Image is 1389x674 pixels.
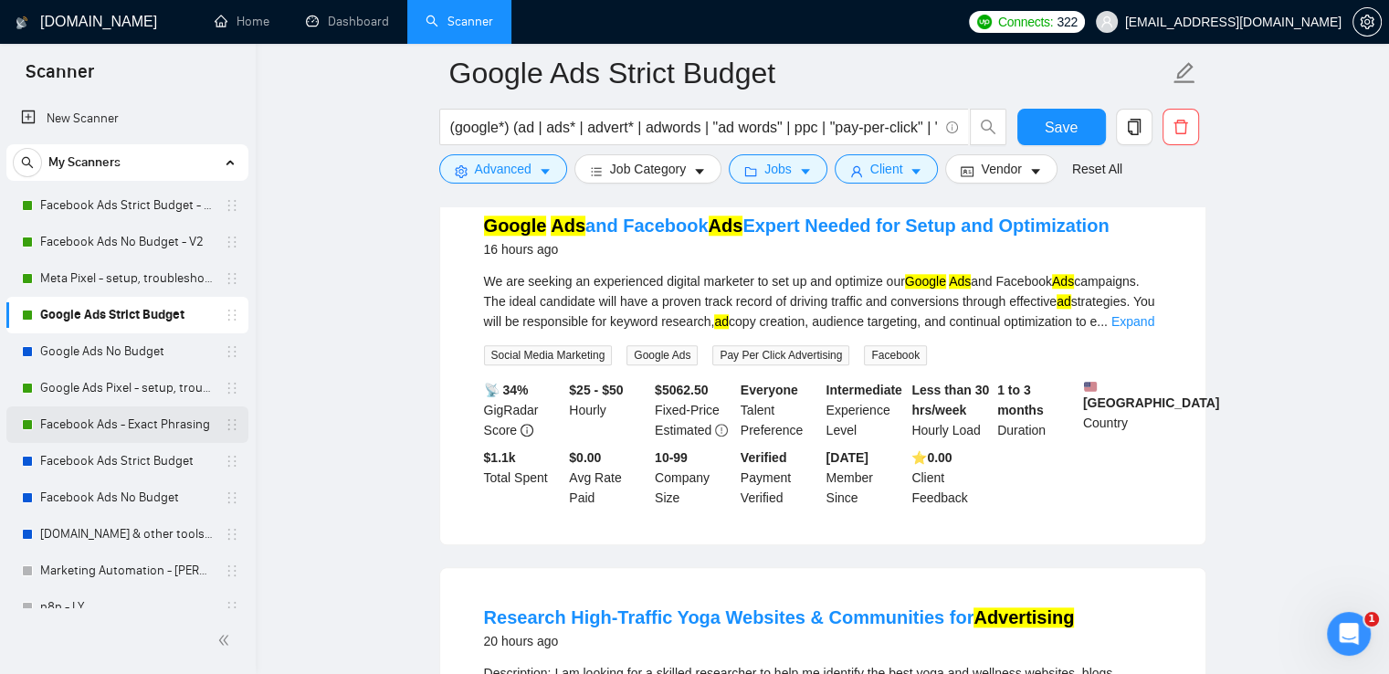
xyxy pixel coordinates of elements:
[1352,7,1382,37] button: setting
[945,154,1057,184] button: idcardVendorcaret-down
[225,308,239,322] span: holder
[741,450,787,465] b: Verified
[998,12,1053,32] span: Connects:
[521,424,533,437] span: info-circle
[651,380,737,440] div: Fixed-Price
[590,164,603,178] span: bars
[1117,119,1152,135] span: copy
[910,164,922,178] span: caret-down
[13,148,42,177] button: search
[40,370,214,406] a: Google Ads Pixel - setup, troubleshooting, tracking
[225,271,239,286] span: holder
[40,479,214,516] a: Facebook Ads No Budget
[475,159,531,179] span: Advanced
[823,448,909,508] div: Member Since
[551,216,585,236] mark: Ads
[729,154,827,184] button: folderJobscaret-down
[215,14,269,29] a: homeHome
[799,164,812,178] span: caret-down
[610,159,686,179] span: Job Category
[744,164,757,178] span: folder
[946,121,958,133] span: info-circle
[949,274,971,289] mark: Ads
[6,100,248,137] li: New Scanner
[1327,612,1371,656] iframe: Intercom live chat
[40,187,214,224] a: Facebook Ads Strict Budget - V2
[40,333,214,370] a: Google Ads No Budget
[569,450,601,465] b: $0.00
[539,164,552,178] span: caret-down
[1079,380,1165,440] div: Country
[714,314,729,329] mark: ad
[225,600,239,615] span: holder
[823,380,909,440] div: Experience Level
[1029,164,1042,178] span: caret-down
[1057,294,1071,309] mark: ad
[484,607,1075,627] a: Research High-Traffic Yoga Websites & Communities forAdvertising
[1052,274,1074,289] mark: Ads
[709,216,743,236] mark: Ads
[1084,380,1097,393] img: 🇺🇸
[40,553,214,589] a: Marketing Automation - [PERSON_NAME]
[480,448,566,508] div: Total Spent
[981,159,1021,179] span: Vendor
[1116,109,1152,145] button: copy
[741,383,798,397] b: Everyone
[1111,314,1154,329] a: Expand
[764,159,792,179] span: Jobs
[737,448,823,508] div: Payment Verified
[835,154,939,184] button: userClientcaret-down
[450,116,938,139] input: Search Freelance Jobs...
[484,271,1162,332] div: We are seeking an experienced digital marketer to set up and optimize our and Facebook campaigns....
[225,198,239,213] span: holder
[1045,116,1078,139] span: Save
[715,424,728,437] span: exclamation-circle
[225,454,239,469] span: holder
[565,380,651,440] div: Hourly
[484,216,547,236] mark: Google
[484,238,1110,260] div: 16 hours ago
[971,119,1005,135] span: search
[864,345,927,365] span: Facebook
[994,380,1079,440] div: Duration
[484,216,1110,236] a: Google Adsand FacebookAdsExpert Needed for Setup and Optimization
[911,450,952,465] b: ⭐️ 0.00
[1364,612,1379,627] span: 1
[565,448,651,508] div: Avg Rate Paid
[11,58,109,97] span: Scanner
[655,423,711,437] span: Estimated
[1057,12,1077,32] span: 322
[626,345,698,365] span: Google Ads
[48,144,121,181] span: My Scanners
[693,164,706,178] span: caret-down
[484,383,529,397] b: 📡 34%
[1083,380,1220,410] b: [GEOGRAPHIC_DATA]
[40,406,214,443] a: Facebook Ads - Exact Phrasing
[225,527,239,542] span: holder
[1100,16,1113,28] span: user
[225,490,239,505] span: holder
[455,164,468,178] span: setting
[40,516,214,553] a: [DOMAIN_NAME] & other tools - [PERSON_NAME]
[40,224,214,260] a: Facebook Ads No Budget - V2
[973,607,1074,627] mark: Advertising
[1173,61,1196,85] span: edit
[40,589,214,626] a: n8n - LY
[484,345,613,365] span: Social Media Marketing
[40,260,214,297] a: Meta Pixel - setup, troubleshooting, tracking
[574,154,721,184] button: barsJob Categorycaret-down
[484,450,516,465] b: $ 1.1k
[1352,15,1382,29] a: setting
[1017,109,1106,145] button: Save
[484,630,1075,652] div: 20 hours ago
[217,631,236,649] span: double-left
[977,15,992,29] img: upwork-logo.png
[16,8,28,37] img: logo
[961,164,973,178] span: idcard
[651,448,737,508] div: Company Size
[1353,15,1381,29] span: setting
[655,450,688,465] b: 10-99
[908,380,994,440] div: Hourly Load
[225,563,239,578] span: holder
[850,164,863,178] span: user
